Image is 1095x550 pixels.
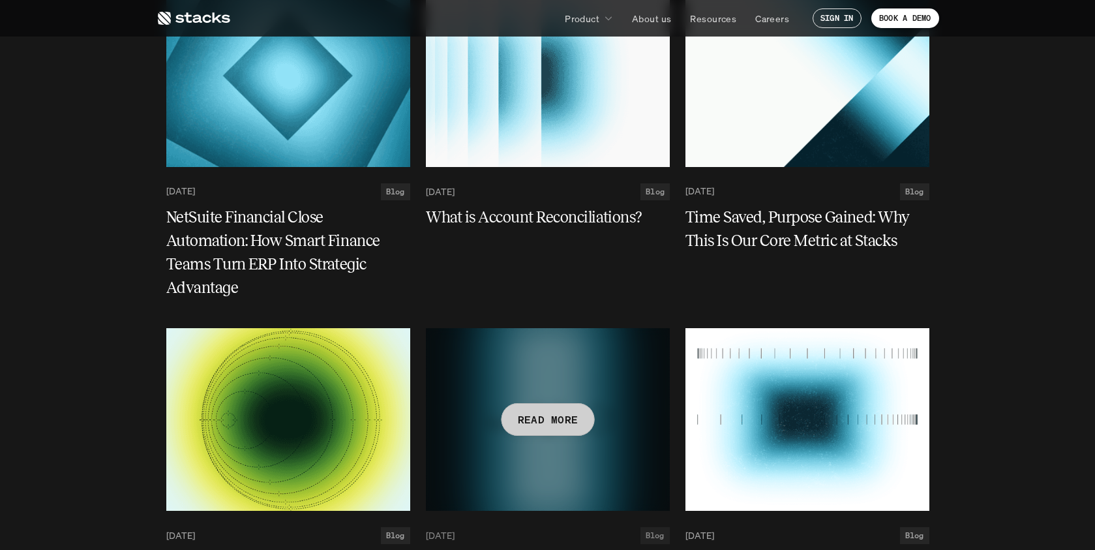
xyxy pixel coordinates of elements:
p: [DATE] [426,530,455,542]
a: [DATE]Blog [426,527,670,544]
h5: Time Saved, Purpose Gained: Why This Is Our Core Metric at Stacks [685,206,914,252]
h5: What is Account Reconciliations? [426,206,654,229]
h2: Blog [386,187,405,196]
p: [DATE] [426,186,455,197]
p: [DATE] [685,186,714,197]
a: BOOK A DEMO [871,8,939,28]
p: BOOK A DEMO [879,14,931,23]
a: NetSuite Financial Close Automation: How Smart Finance Teams Turn ERP Into Strategic Advantage [166,206,410,299]
p: SIGN IN [820,14,854,23]
h2: Blog [905,531,924,540]
a: [DATE]Blog [685,183,929,200]
a: [DATE]Blog [685,527,929,544]
p: Resources [690,12,736,25]
p: READ MORE [517,410,578,429]
p: [DATE] [166,530,195,542]
a: Careers [747,7,797,30]
a: Time Saved, Purpose Gained: Why This Is Our Core Metric at Stacks [685,206,929,252]
p: Careers [755,12,789,25]
a: Resources [682,7,744,30]
h2: Blog [646,531,665,540]
a: READ MORE [426,328,670,511]
a: SIGN IN [813,8,862,28]
p: [DATE] [685,530,714,542]
p: About us [632,12,671,25]
a: [DATE]Blog [426,183,670,200]
a: [DATE]Blog [166,183,410,200]
h2: Blog [646,187,665,196]
h2: Blog [905,187,924,196]
a: What is Account Reconciliations? [426,206,670,229]
p: Product [565,12,599,25]
h2: Blog [386,531,405,540]
h5: NetSuite Financial Close Automation: How Smart Finance Teams Turn ERP Into Strategic Advantage [166,206,395,299]
p: [DATE] [166,186,195,197]
a: [DATE]Blog [166,527,410,544]
a: About us [624,7,679,30]
a: Privacy Policy [196,59,252,69]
